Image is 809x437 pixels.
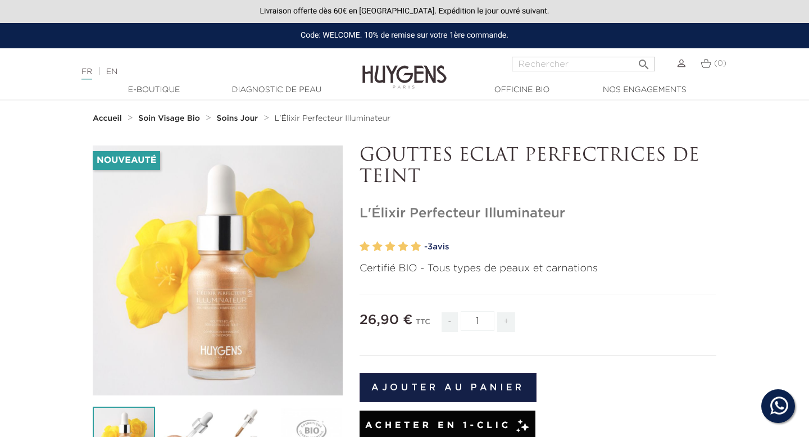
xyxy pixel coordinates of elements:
[466,84,578,96] a: Officine Bio
[360,261,716,276] p: Certifié BIO - Tous types de peaux et carnations
[385,239,396,255] label: 3
[428,243,433,251] span: 3
[461,311,494,331] input: Quantité
[275,114,390,123] a: L'Élixir Perfecteur Illuminateur
[588,84,701,96] a: Nos engagements
[217,114,261,123] a: Soins Jour
[634,53,654,69] button: 
[497,312,515,332] span: +
[360,206,716,222] h1: L'Élixir Perfecteur Illuminateur
[714,60,726,67] span: (0)
[275,115,390,122] span: L'Élixir Perfecteur Illuminateur
[81,68,92,80] a: FR
[138,115,200,122] strong: Soin Visage Bio
[360,373,537,402] button: Ajouter au panier
[416,310,430,340] div: TTC
[360,239,370,255] label: 1
[220,84,333,96] a: Diagnostic de peau
[637,54,651,68] i: 
[93,151,160,170] li: Nouveauté
[76,65,329,79] div: |
[362,47,447,90] img: Huygens
[360,145,716,189] p: GOUTTES ECLAT PERFECTRICES DE TEINT
[93,114,124,123] a: Accueil
[372,239,383,255] label: 2
[398,239,408,255] label: 4
[411,239,421,255] label: 5
[424,239,716,256] a: -3avis
[98,84,210,96] a: E-Boutique
[512,57,655,71] input: Rechercher
[217,115,258,122] strong: Soins Jour
[138,114,203,123] a: Soin Visage Bio
[93,115,122,122] strong: Accueil
[360,313,413,327] span: 26,90 €
[442,312,457,332] span: -
[106,68,117,76] a: EN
